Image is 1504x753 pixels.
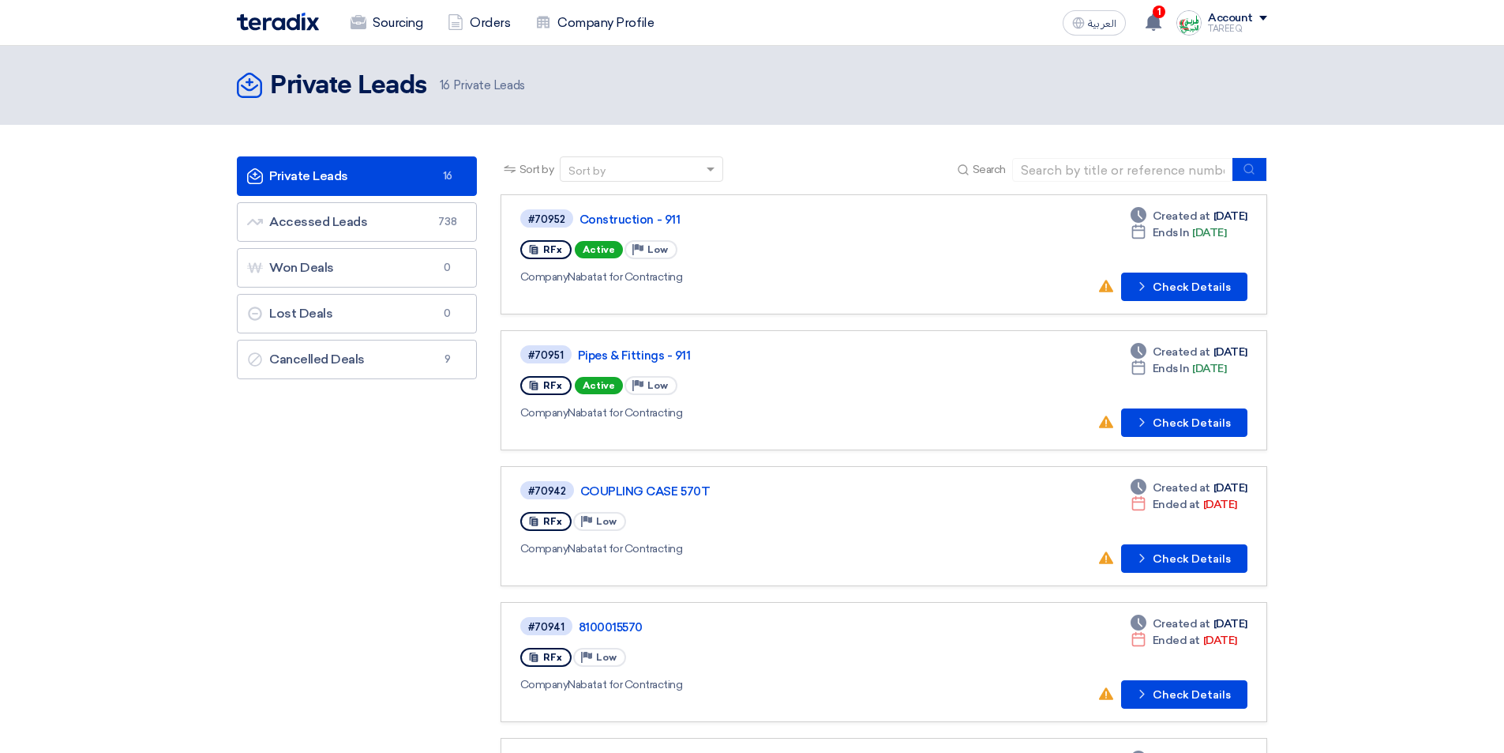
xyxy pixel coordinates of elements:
a: Private Leads16 [237,156,477,196]
span: Ends In [1153,224,1190,241]
button: Check Details [1121,409,1247,437]
button: العربية [1063,10,1126,36]
div: [DATE] [1131,496,1237,513]
span: Low [647,380,668,391]
span: 1 [1153,6,1165,18]
div: [DATE] [1131,360,1227,377]
span: Active [575,241,623,258]
div: [DATE] [1131,224,1227,241]
span: Private Leads [440,77,525,95]
button: Check Details [1121,544,1247,573]
span: Search [973,161,1006,178]
a: Company Profile [523,6,666,40]
span: 16 [438,168,457,184]
span: RFx [543,652,562,663]
a: Cancelled Deals9 [237,340,477,379]
span: Low [596,652,617,663]
a: Sourcing [338,6,435,40]
div: [DATE] [1131,480,1247,496]
span: Company [520,678,568,691]
span: 9 [438,352,457,367]
span: Created at [1153,480,1210,496]
span: Low [596,516,617,527]
div: Nabatat for Contracting [520,540,978,557]
button: Check Details [1121,680,1247,709]
span: Low [647,244,668,255]
div: Account [1208,12,1253,25]
div: [DATE] [1131,208,1247,224]
button: Check Details [1121,273,1247,301]
span: Ended at [1153,632,1200,649]
div: [DATE] [1131,616,1247,632]
a: 8100015570 [579,620,973,634]
span: Created at [1153,616,1210,632]
div: [DATE] [1131,344,1247,360]
span: Created at [1153,208,1210,224]
img: Screenshot___1727703618088.png [1176,10,1202,36]
div: TAREEQ [1208,24,1267,33]
span: Company [520,542,568,555]
a: Accessed Leads738 [237,202,477,242]
span: 0 [438,306,457,322]
div: Nabatat for Contracting [520,405,976,421]
div: Nabatat for Contracting [520,676,977,693]
div: #70952 [528,214,565,224]
span: Ends In [1153,360,1190,377]
div: #70942 [528,486,566,496]
span: Created at [1153,344,1210,360]
span: Sort by [519,161,554,178]
span: Company [520,406,568,420]
img: Teradix logo [237,13,319,31]
a: Pipes & Fittings - 911 [578,348,973,363]
h2: Private Leads [270,70,427,102]
span: RFx [543,244,562,255]
span: العربية [1088,18,1116,29]
div: Sort by [568,163,606,179]
a: Orders [435,6,523,40]
input: Search by title or reference number [1012,158,1233,182]
span: 738 [438,214,457,230]
div: #70941 [528,622,564,632]
div: [DATE] [1131,632,1237,649]
span: Ended at [1153,496,1200,513]
span: RFx [543,516,562,527]
div: Nabatat for Contracting [520,269,977,285]
span: 16 [440,78,450,92]
span: 0 [438,260,457,276]
a: Lost Deals0 [237,294,477,333]
a: COUPLING CASE 570T [580,484,975,499]
span: RFx [543,380,562,391]
div: #70951 [528,350,564,360]
span: Company [520,270,568,284]
a: Construction - 911 [579,213,974,227]
span: Active [575,377,623,394]
a: Won Deals0 [237,248,477,288]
